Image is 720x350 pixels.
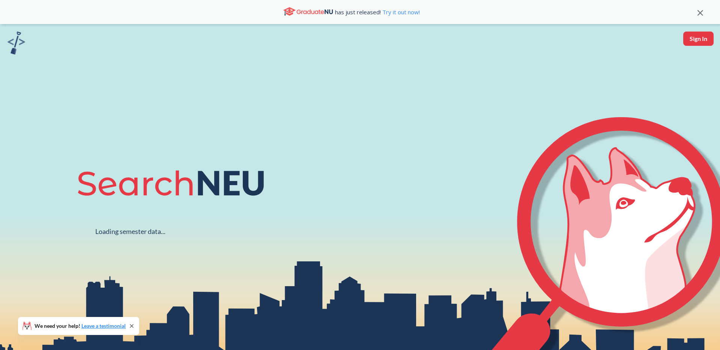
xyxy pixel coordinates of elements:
[335,8,420,16] span: has just released!
[8,32,25,57] a: sandbox logo
[8,32,25,54] img: sandbox logo
[683,32,714,46] button: Sign In
[81,323,126,329] a: Leave a testimonial
[381,8,420,16] a: Try it out now!
[35,323,126,329] span: We need your help!
[95,227,165,236] div: Loading semester data...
